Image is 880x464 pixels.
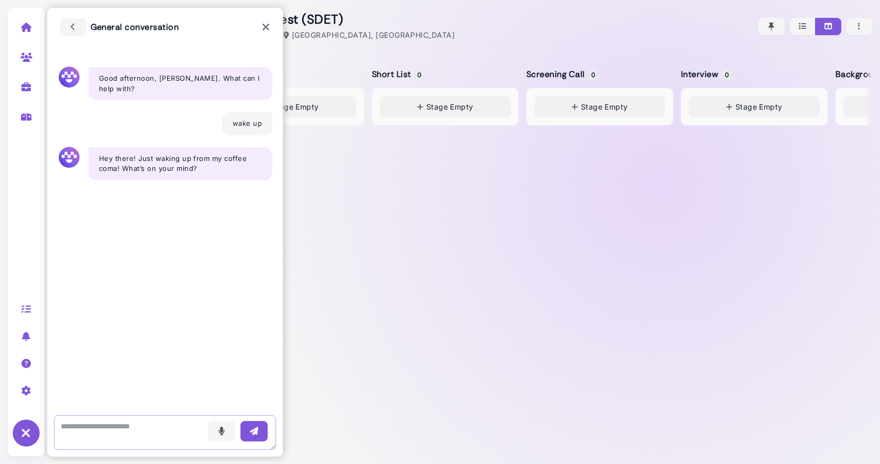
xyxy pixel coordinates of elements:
span: Stage Empty [735,101,783,112]
span: 0 [415,70,424,80]
div: Good afternoon, [PERSON_NAME]. What can I help with? [89,67,272,100]
span: 0 [722,70,731,80]
span: Stage Empty [581,101,628,112]
div: wake up [222,112,272,135]
div: [GEOGRAPHIC_DATA], [GEOGRAPHIC_DATA] [283,29,455,40]
span: Stage Empty [426,101,474,112]
span: Stage Empty [272,101,319,112]
h5: Short List [372,69,423,79]
span: 0 [589,70,598,80]
h5: Screening Call [526,69,597,79]
h3: General conversation [60,18,179,36]
p: Hey there! Just waking up from my coffee coma! What’s on your mind? [99,154,262,174]
h5: Interview [681,69,730,79]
